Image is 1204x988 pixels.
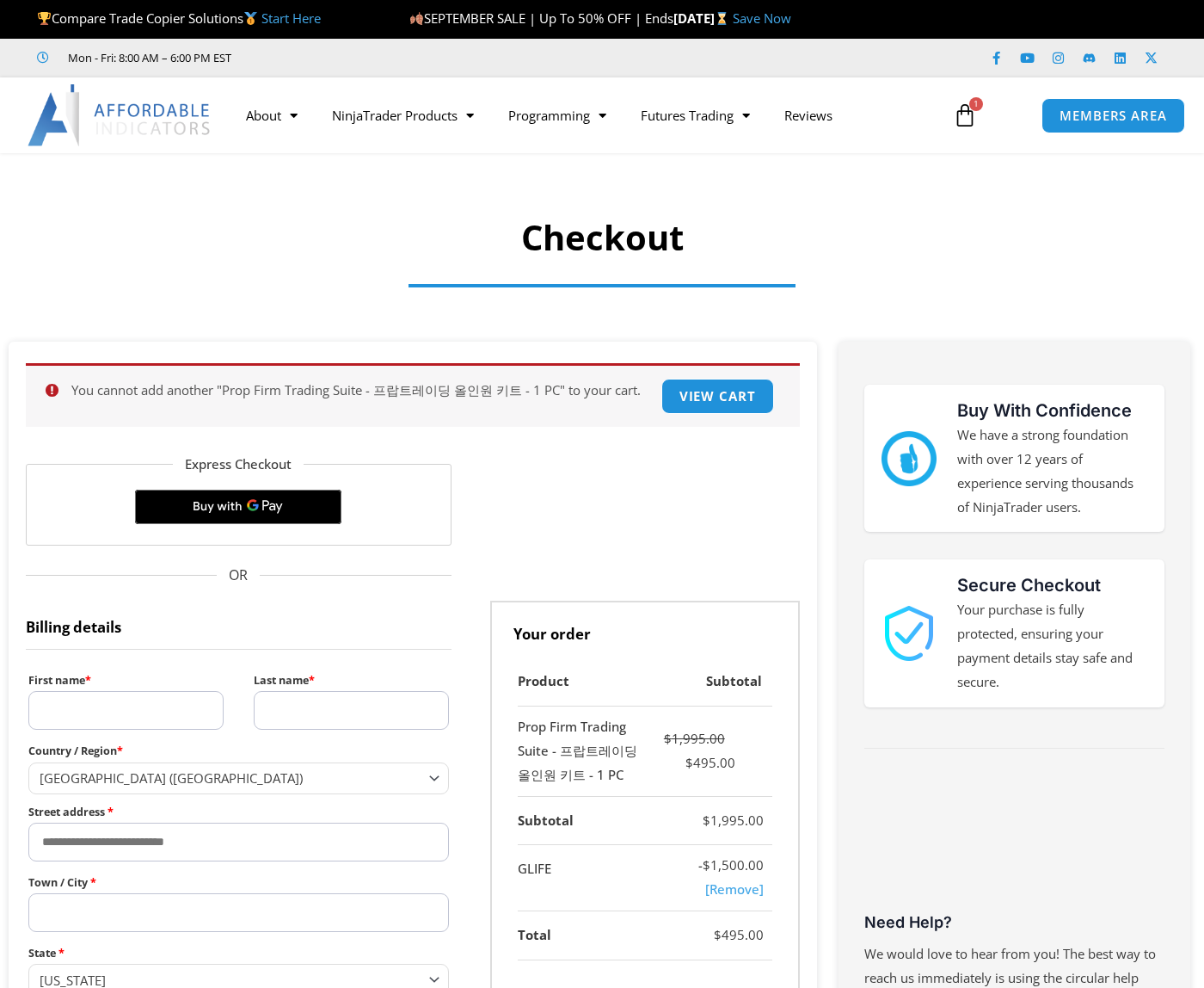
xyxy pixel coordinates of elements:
[767,96,850,135] a: Reviews
[37,9,321,27] span: Compare Trade Copier Solutions
[1041,98,1185,133] a: MEMBERS AREA
[26,601,451,650] h3: Billing details
[254,670,449,691] label: Last name
[244,12,257,25] img: 🥇
[957,598,1147,694] p: Your purchase is fully protected, ensuring your payment details stay safe and secure.
[864,779,1165,908] iframe: Customer reviews powered by Trustpilot
[864,912,1165,932] h3: Need Help?
[28,740,449,762] label: Country / Region
[410,12,423,25] img: 🍂
[229,96,939,135] nav: Menu
[64,47,231,68] span: Mon - Fri: 8:00 AM – 6:00 PM EST
[315,96,491,135] a: NinjaTrader Products
[255,49,513,66] iframe: Customer reviews powered by Trustpilot
[229,96,315,135] a: About
[28,84,212,146] img: LogoAI | Affordable Indicators – NinjaTrader
[969,97,983,111] span: 1
[28,763,449,794] span: Country / Region
[71,379,774,403] li: You cannot add another "Prop Firm Trading Suite - 프랍트레이딩 올인원 키트 - 1 PC" to your cart.
[28,942,449,964] label: State
[261,9,321,27] a: Start Here
[490,601,800,658] h3: Your order
[173,453,304,477] legend: Express Checkout
[38,12,51,25] img: 🏆
[26,563,451,589] span: OR
[40,769,422,787] span: United States (US)
[957,423,1147,519] p: We have a strong foundation with over 12 years of experience serving thousands of NinjaTrader users.
[1060,109,1167,122] span: MEMBERS AREA
[881,606,937,661] img: 1000913 | Affordable Indicators – NinjaTrader
[28,872,449,893] label: Town / City
[28,801,449,823] label: Street address
[661,379,774,414] a: View cart
[28,670,224,691] label: First name
[135,490,341,524] button: Buy with GPay
[623,96,767,135] a: Futures Trading
[957,572,1147,598] h3: Secure Checkout
[716,12,728,25] img: ⌛
[491,96,623,135] a: Programming
[927,90,1003,140] a: 1
[881,431,937,486] img: mark thumbs good 43913 | Affordable Indicators – NinjaTrader
[409,9,673,27] span: SEPTEMBER SALE | Up To 50% OFF | Ends
[33,213,1172,262] h1: Checkout
[733,9,791,27] a: Save Now
[957,398,1147,423] h3: Buy With Confidence
[673,9,733,27] strong: [DATE]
